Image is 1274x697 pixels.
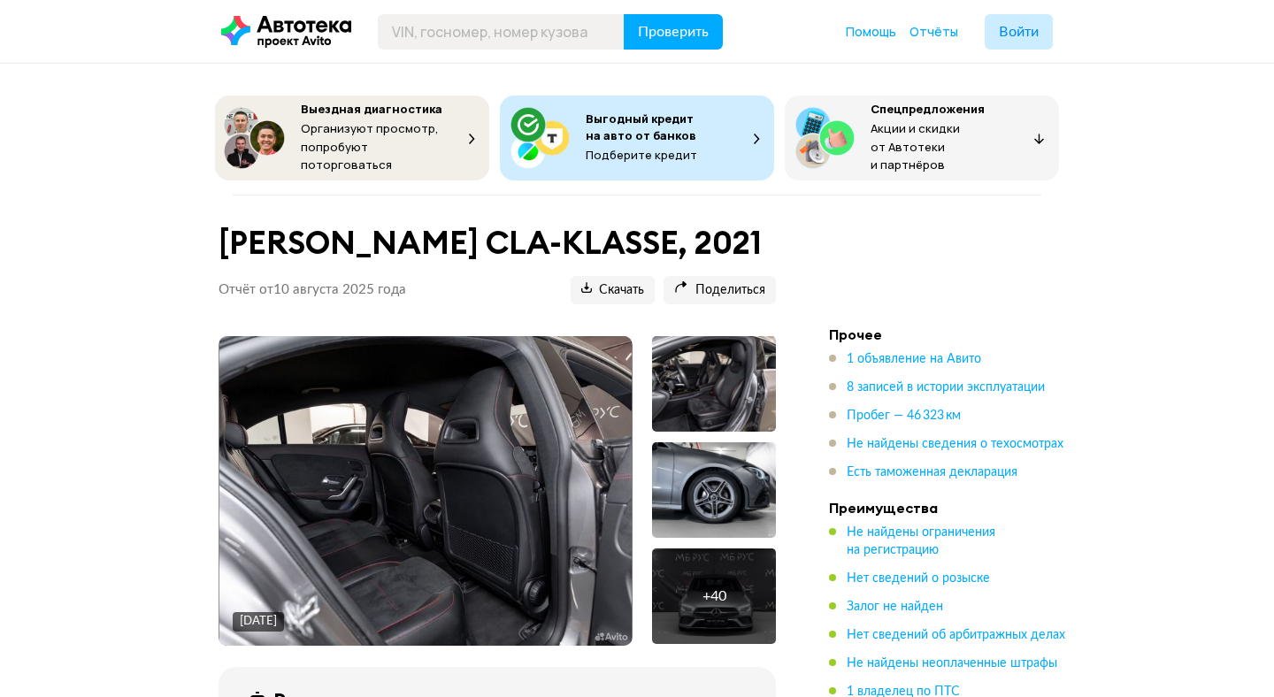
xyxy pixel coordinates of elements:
h1: [PERSON_NAME] CLA-KLASSE, 2021 [219,224,776,262]
span: Выгодный кредит на авто от банков [586,111,696,143]
button: Войти [985,14,1053,50]
span: Нет сведений о розыске [847,572,990,585]
button: Выгодный кредит на авто от банковПодберите кредит [500,96,774,180]
div: [DATE] [240,614,277,630]
button: Выездная диагностикаОрганизуют просмотр, попробуют поторговаться [215,96,489,180]
a: Отчёты [909,23,958,41]
input: VIN, госномер, номер кузова [378,14,625,50]
span: Пробег — 46 323 км [847,410,961,422]
span: Спецпредложения [871,101,985,117]
span: Не найдены сведения о техосмотрах [847,438,1063,450]
button: Проверить [624,14,723,50]
h4: Преимущества [829,499,1077,517]
span: 1 объявление на Авито [847,353,981,365]
span: Выездная диагностика [301,101,442,117]
span: Отчёты [909,23,958,40]
span: Есть таможенная декларация [847,466,1017,479]
button: СпецпредложенияАкции и скидки от Автотеки и партнёров [785,96,1059,180]
img: Main car [219,336,633,646]
span: Войти [999,25,1039,39]
div: + 40 [702,587,726,605]
h4: Прочее [829,326,1077,343]
span: Скачать [581,282,644,299]
span: Не найдены неоплаченные штрафы [847,657,1057,670]
span: Не найдены ограничения на регистрацию [847,526,995,556]
span: Проверить [638,25,709,39]
button: Скачать [571,276,655,304]
span: 8 записей в истории эксплуатации [847,381,1045,394]
span: Организуют просмотр, попробуют поторговаться [301,120,439,172]
span: Залог не найден [847,601,943,613]
span: Поделиться [674,282,765,299]
span: Акции и скидки от Автотеки и партнёров [871,120,960,172]
span: Подберите кредит [586,147,697,163]
button: Поделиться [664,276,776,304]
span: Нет сведений об арбитражных делах [847,629,1065,641]
p: Отчёт от 10 августа 2025 года [219,281,406,299]
a: Помощь [846,23,896,41]
span: Помощь [846,23,896,40]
